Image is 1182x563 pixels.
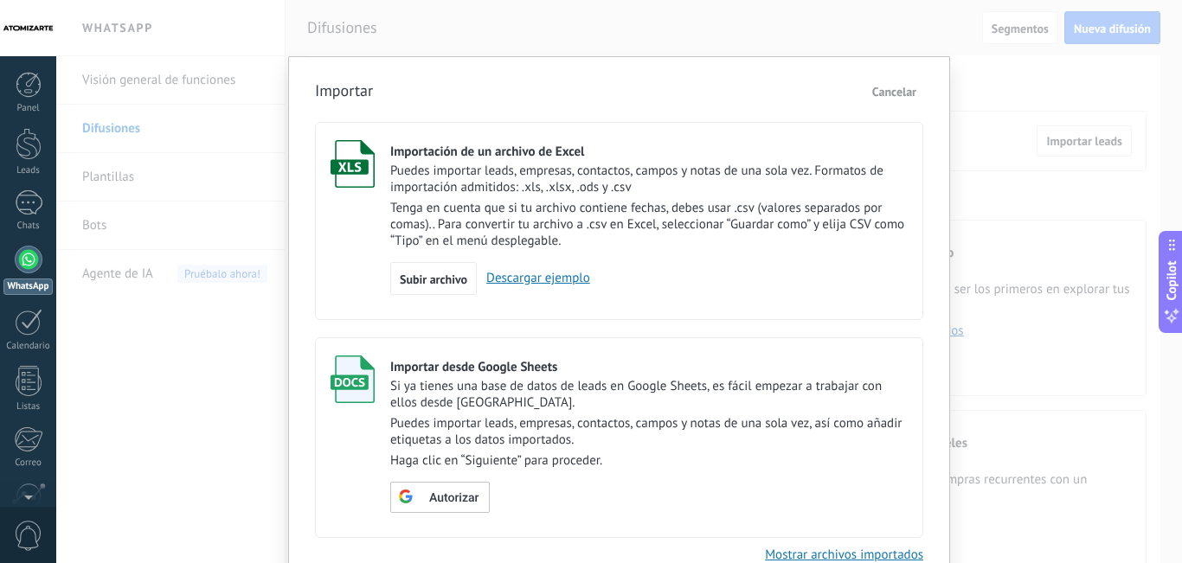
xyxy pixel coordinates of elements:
[3,221,54,232] div: Chats
[477,270,590,286] a: Descargar ejemplo
[390,452,908,469] p: Haga clic en “Siguiente” para proceder.
[3,103,54,114] div: Panel
[315,80,373,105] h3: Importar
[3,165,54,176] div: Leads
[390,144,908,160] div: Importación de un archivo de Excel
[390,415,908,448] p: Puedes importar leads, empresas, contactos, campos y notas de una sola vez, así como añadir etiqu...
[3,278,53,295] div: WhatsApp
[3,457,54,469] div: Correo
[865,79,923,105] button: Cancelar
[390,378,908,411] p: Si ya tienes una base de datos de leads en Google Sheets, es fácil empezar a trabajar con ellos d...
[390,200,908,249] p: Tenga en cuenta que si tu archivo contiene fechas, debes usar .csv (valores separados por comas)....
[390,359,908,375] div: Importar desde Google Sheets
[400,273,467,285] span: Subir archivo
[3,341,54,352] div: Calendario
[429,492,479,504] span: Autorizar
[390,163,908,195] p: Puedes importar leads, empresas, contactos, campos y notas de una sola vez. Formatos de importaci...
[872,84,916,99] span: Cancelar
[3,401,54,413] div: Listas
[765,547,923,563] a: Mostrar archivos importados
[1163,260,1180,300] span: Copilot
